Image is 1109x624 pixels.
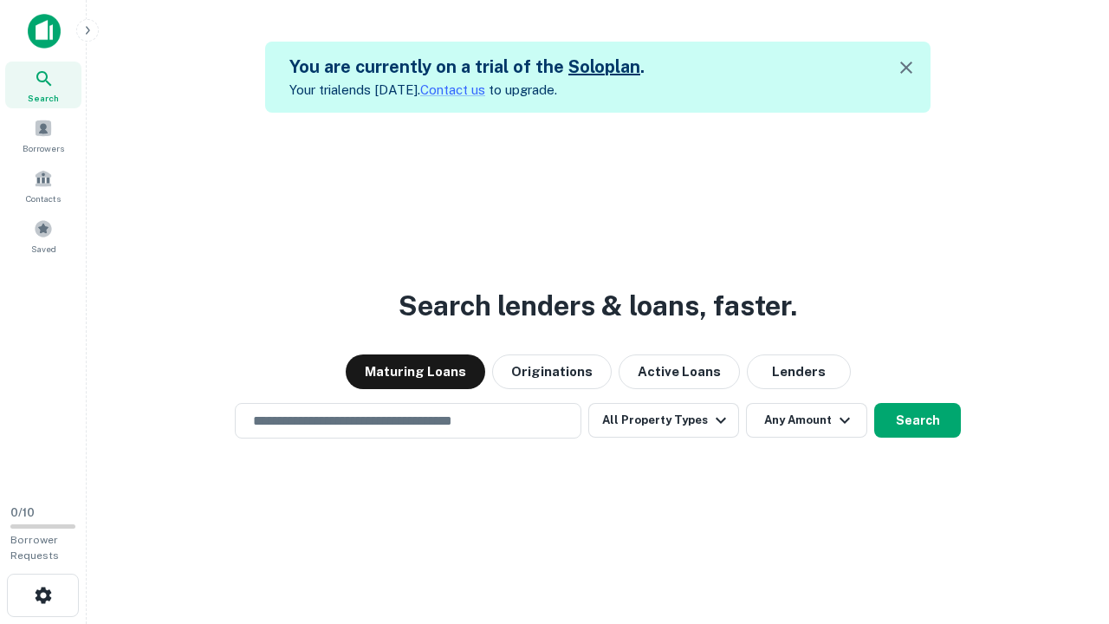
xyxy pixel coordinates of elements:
[747,354,851,389] button: Lenders
[1022,485,1109,569] iframe: Chat Widget
[28,14,61,49] img: capitalize-icon.png
[5,162,81,209] a: Contacts
[28,91,59,105] span: Search
[568,56,640,77] a: Soloplan
[289,80,645,101] p: Your trial ends [DATE]. to upgrade.
[10,534,59,562] span: Borrower Requests
[31,242,56,256] span: Saved
[5,62,81,108] a: Search
[588,403,739,438] button: All Property Types
[23,141,64,155] span: Borrowers
[26,192,61,205] span: Contacts
[399,285,797,327] h3: Search lenders & loans, faster.
[346,354,485,389] button: Maturing Loans
[10,506,35,519] span: 0 / 10
[420,82,485,97] a: Contact us
[5,112,81,159] a: Borrowers
[619,354,740,389] button: Active Loans
[492,354,612,389] button: Originations
[746,403,867,438] button: Any Amount
[5,212,81,259] a: Saved
[874,403,961,438] button: Search
[289,54,645,80] h5: You are currently on a trial of the .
